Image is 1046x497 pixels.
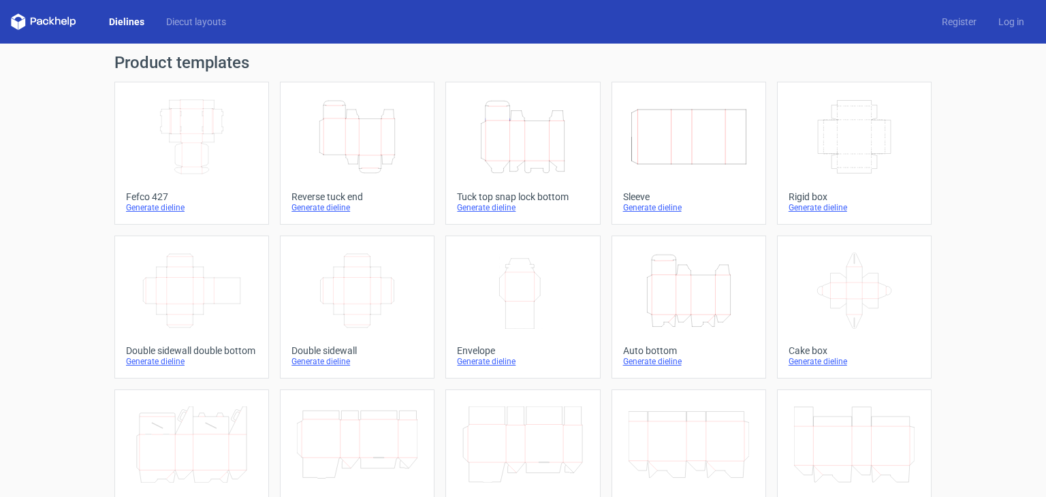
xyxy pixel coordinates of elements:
div: Generate dieline [126,356,257,367]
div: Generate dieline [789,202,920,213]
a: SleeveGenerate dieline [612,82,766,225]
div: Generate dieline [457,356,588,367]
a: Fefco 427Generate dieline [114,82,269,225]
a: Diecut layouts [155,15,237,29]
a: Tuck top snap lock bottomGenerate dieline [445,82,600,225]
div: Double sidewall double bottom [126,345,257,356]
a: Double sidewallGenerate dieline [280,236,434,379]
h1: Product templates [114,54,932,71]
div: Rigid box [789,191,920,202]
div: Envelope [457,345,588,356]
div: Generate dieline [623,356,755,367]
a: Double sidewall double bottomGenerate dieline [114,236,269,379]
a: Cake boxGenerate dieline [777,236,932,379]
div: Reverse tuck end [291,191,423,202]
div: Generate dieline [623,202,755,213]
a: Log in [987,15,1035,29]
div: Auto bottom [623,345,755,356]
a: Reverse tuck endGenerate dieline [280,82,434,225]
div: Generate dieline [126,202,257,213]
div: Generate dieline [457,202,588,213]
div: Sleeve [623,191,755,202]
div: Fefco 427 [126,191,257,202]
a: Register [931,15,987,29]
a: Dielines [98,15,155,29]
a: EnvelopeGenerate dieline [445,236,600,379]
div: Generate dieline [291,202,423,213]
div: Cake box [789,345,920,356]
div: Tuck top snap lock bottom [457,191,588,202]
a: Auto bottomGenerate dieline [612,236,766,379]
div: Double sidewall [291,345,423,356]
div: Generate dieline [291,356,423,367]
a: Rigid boxGenerate dieline [777,82,932,225]
div: Generate dieline [789,356,920,367]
